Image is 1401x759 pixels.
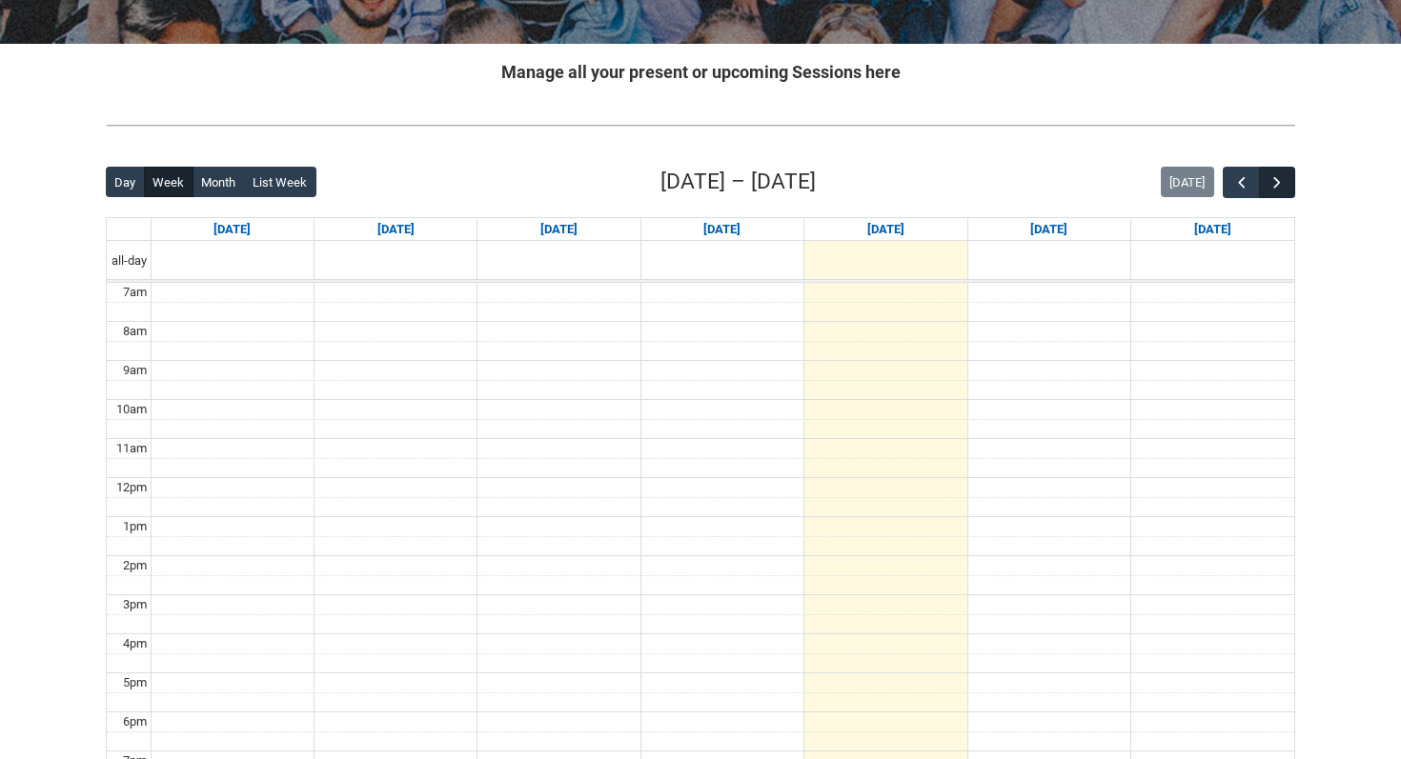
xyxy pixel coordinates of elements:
[700,218,744,241] a: Go to September 10, 2025
[244,167,316,197] button: List Week
[108,251,151,270] span: all-day
[1259,167,1295,198] button: Next Week
[119,322,151,341] div: 8am
[660,166,816,198] h2: [DATE] – [DATE]
[119,556,151,575] div: 2pm
[1223,167,1259,198] button: Previous Week
[1026,218,1071,241] a: Go to September 12, 2025
[106,167,145,197] button: Day
[112,400,151,419] div: 10am
[119,673,151,692] div: 5pm
[119,595,151,614] div: 3pm
[112,439,151,458] div: 11am
[863,218,908,241] a: Go to September 11, 2025
[1190,218,1235,241] a: Go to September 13, 2025
[119,283,151,302] div: 7am
[374,218,418,241] a: Go to September 8, 2025
[119,517,151,536] div: 1pm
[106,59,1295,85] h2: Manage all your present or upcoming Sessions here
[106,115,1295,135] img: REDU_GREY_LINE
[1161,167,1214,197] button: [DATE]
[210,218,254,241] a: Go to September 7, 2025
[193,167,245,197] button: Month
[537,218,581,241] a: Go to September 9, 2025
[119,361,151,380] div: 9am
[119,712,151,731] div: 6pm
[144,167,193,197] button: Week
[112,478,151,497] div: 12pm
[119,634,151,653] div: 4pm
